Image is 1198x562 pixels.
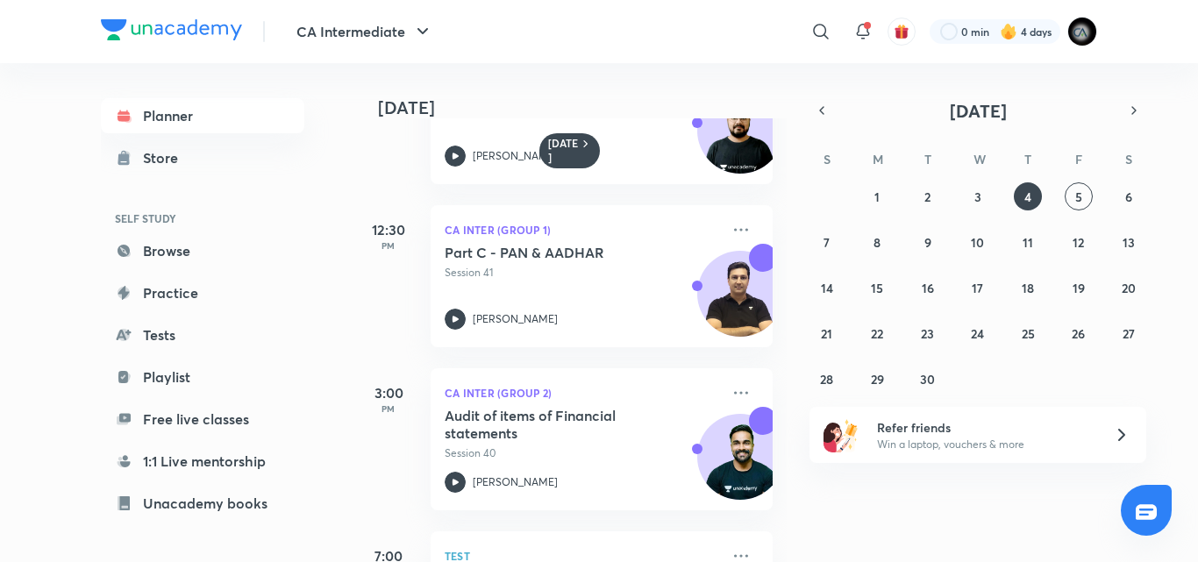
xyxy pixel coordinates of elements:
img: Company Logo [101,19,242,40]
abbr: September 30, 2025 [920,371,935,388]
h4: [DATE] [378,97,790,118]
button: [DATE] [834,98,1122,123]
abbr: September 19, 2025 [1073,280,1085,296]
abbr: September 22, 2025 [871,325,883,342]
abbr: September 29, 2025 [871,371,884,388]
abbr: September 15, 2025 [871,280,883,296]
a: Browse [101,233,304,268]
abbr: September 3, 2025 [974,189,981,205]
abbr: September 13, 2025 [1123,234,1135,251]
button: September 29, 2025 [863,365,891,393]
p: Session 41 [445,265,720,281]
a: Company Logo [101,19,242,45]
abbr: September 12, 2025 [1073,234,1084,251]
button: September 7, 2025 [813,228,841,256]
h6: SELF STUDY [101,203,304,233]
button: September 23, 2025 [914,319,942,347]
img: avatar [894,24,909,39]
abbr: September 4, 2025 [1024,189,1031,205]
abbr: September 20, 2025 [1122,280,1136,296]
p: CA Inter (Group 1) [445,219,720,240]
a: Store [101,140,304,175]
abbr: Saturday [1125,151,1132,167]
abbr: September 9, 2025 [924,234,931,251]
a: Planner [101,98,304,133]
img: streak [1000,23,1017,40]
button: September 25, 2025 [1014,319,1042,347]
h5: 3:00 [353,382,424,403]
h6: [DATE] [548,137,579,165]
abbr: September 11, 2025 [1023,234,1033,251]
button: September 22, 2025 [863,319,891,347]
button: avatar [888,18,916,46]
abbr: September 18, 2025 [1022,280,1034,296]
button: September 19, 2025 [1065,274,1093,302]
p: CA Inter (Group 2) [445,382,720,403]
abbr: September 21, 2025 [821,325,832,342]
p: Win a laptop, vouchers & more [877,437,1093,452]
button: September 11, 2025 [1014,228,1042,256]
abbr: Tuesday [924,151,931,167]
abbr: September 28, 2025 [820,371,833,388]
button: September 16, 2025 [914,274,942,302]
button: September 13, 2025 [1115,228,1143,256]
button: September 18, 2025 [1014,274,1042,302]
abbr: September 26, 2025 [1072,325,1085,342]
h5: 12:30 [353,219,424,240]
abbr: September 2, 2025 [924,189,931,205]
span: [DATE] [950,99,1007,123]
h5: Part C - PAN & AADHAR [445,244,663,261]
button: September 12, 2025 [1065,228,1093,256]
button: September 9, 2025 [914,228,942,256]
p: [PERSON_NAME] [473,474,558,490]
p: Session 40 [445,445,720,461]
abbr: Sunday [824,151,831,167]
button: CA Intermediate [286,14,444,49]
abbr: September 1, 2025 [874,189,880,205]
abbr: September 17, 2025 [972,280,983,296]
img: Avatar [698,97,782,181]
button: September 2, 2025 [914,182,942,210]
abbr: September 25, 2025 [1022,325,1035,342]
a: Free live classes [101,402,304,437]
abbr: September 5, 2025 [1075,189,1082,205]
button: September 3, 2025 [964,182,992,210]
a: Unacademy books [101,486,304,521]
p: PM [353,403,424,414]
abbr: Friday [1075,151,1082,167]
h6: Refer friends [877,418,1093,437]
abbr: September 16, 2025 [922,280,934,296]
abbr: September 23, 2025 [921,325,934,342]
button: September 17, 2025 [964,274,992,302]
button: September 8, 2025 [863,228,891,256]
p: [PERSON_NAME] [473,148,558,164]
button: September 27, 2025 [1115,319,1143,347]
abbr: Thursday [1024,151,1031,167]
abbr: Monday [873,151,883,167]
button: September 6, 2025 [1115,182,1143,210]
button: September 26, 2025 [1065,319,1093,347]
abbr: September 27, 2025 [1123,325,1135,342]
button: September 10, 2025 [964,228,992,256]
a: Tests [101,317,304,352]
img: Avatar [698,423,782,508]
img: Avatar [698,260,782,345]
button: September 15, 2025 [863,274,891,302]
button: September 1, 2025 [863,182,891,210]
button: September 20, 2025 [1115,274,1143,302]
abbr: September 8, 2025 [874,234,881,251]
button: September 5, 2025 [1065,182,1093,210]
abbr: September 6, 2025 [1125,189,1132,205]
div: Store [143,147,189,168]
abbr: September 10, 2025 [971,234,984,251]
h5: Audit of items of Financial statements [445,407,663,442]
button: September 14, 2025 [813,274,841,302]
img: referral [824,417,859,452]
a: 1:1 Live mentorship [101,444,304,479]
a: Playlist [101,359,304,395]
abbr: September 7, 2025 [824,234,830,251]
abbr: Wednesday [973,151,986,167]
p: PM [353,240,424,251]
abbr: September 14, 2025 [821,280,833,296]
a: Practice [101,275,304,310]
